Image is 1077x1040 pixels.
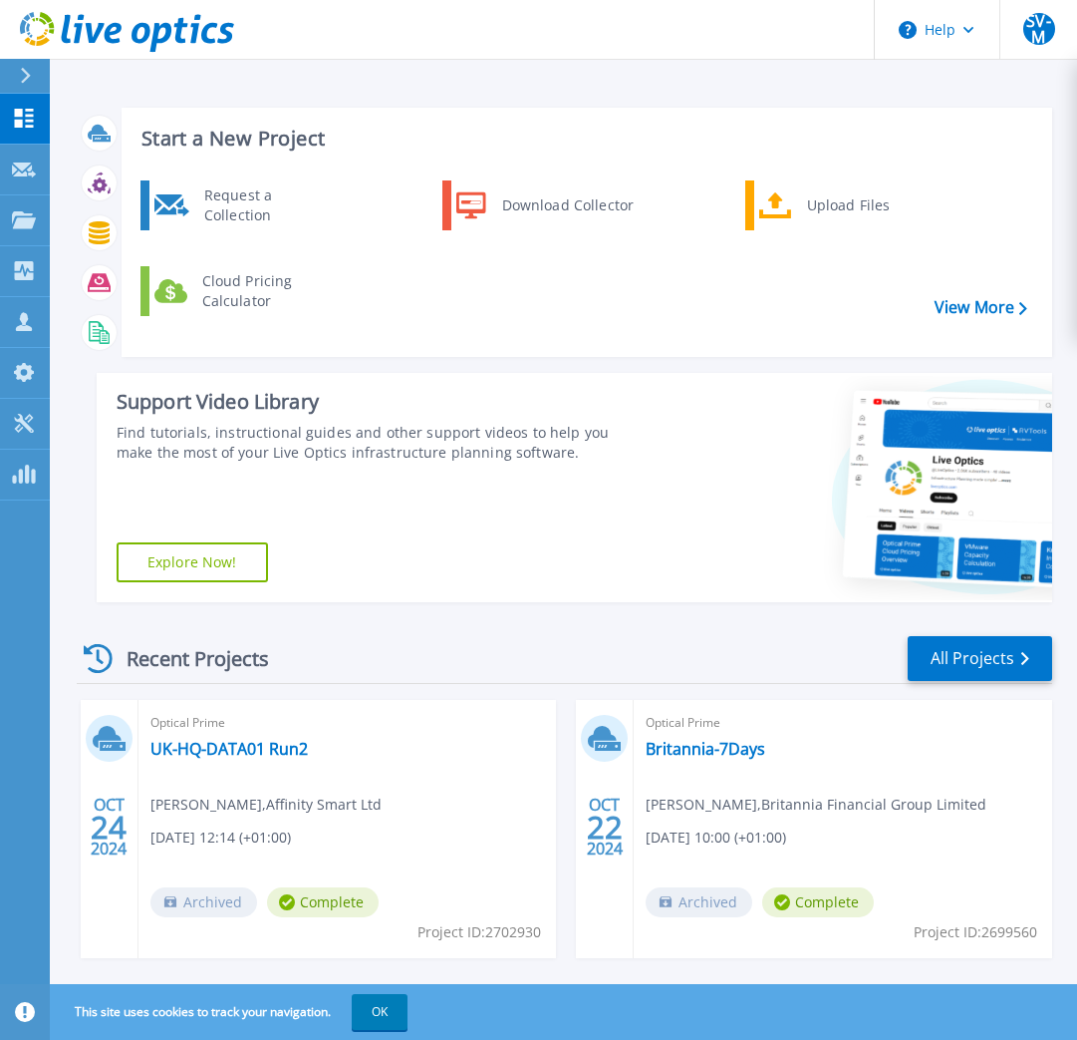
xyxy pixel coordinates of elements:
span: Archived [150,887,257,917]
span: Optical Prime [150,712,545,734]
div: OCT 2024 [90,791,128,864]
div: Support Video Library [117,389,610,415]
button: OK [352,994,407,1030]
span: [DATE] 12:14 (+01:00) [150,827,291,849]
span: Optical Prime [646,712,1040,734]
a: All Projects [908,636,1052,681]
a: Explore Now! [117,542,268,582]
span: Complete [762,887,874,917]
span: Archived [646,887,752,917]
span: Project ID: 2699560 [914,921,1037,943]
a: UK-HQ-DATA01 Run2 [150,739,308,759]
h3: Start a New Project [141,128,1026,150]
a: Cloud Pricing Calculator [140,266,345,316]
a: Britannia-7Days [646,739,765,759]
a: Upload Files [745,180,949,230]
span: Complete [267,887,379,917]
div: OCT 2024 [586,791,624,864]
div: Request a Collection [194,185,340,225]
span: [DATE] 10:00 (+01:00) [646,827,786,849]
a: View More [935,298,1027,317]
span: 24 [91,819,127,836]
a: Download Collector [442,180,647,230]
span: [PERSON_NAME] , Britannia Financial Group Limited [646,794,986,816]
div: Find tutorials, instructional guides and other support videos to help you make the most of your L... [117,423,610,463]
span: Project ID: 2702930 [417,921,541,943]
div: Recent Projects [77,634,296,683]
div: Cloud Pricing Calculator [192,271,340,311]
div: Download Collector [492,185,643,225]
span: This site uses cookies to track your navigation. [55,994,407,1030]
span: 22 [587,819,623,836]
span: SV-M [1023,13,1055,45]
span: [PERSON_NAME] , Affinity Smart Ltd [150,794,382,816]
div: Upload Files [797,185,944,225]
a: Request a Collection [140,180,345,230]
